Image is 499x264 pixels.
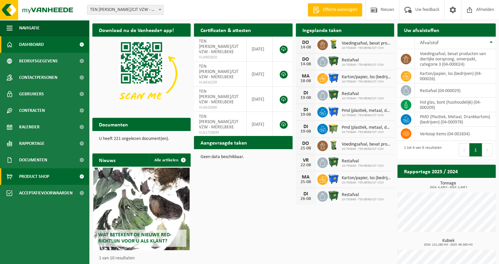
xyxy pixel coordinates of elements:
div: DO [299,141,312,146]
span: 10-755849 - TEN BERG/CJT VZW [342,97,384,101]
h2: Certificaten & attesten [194,23,258,36]
span: 10-755849 - TEN BERG/CJT VZW [342,198,384,202]
img: Download de VHEPlus App [92,37,191,111]
span: Contracten [19,102,45,119]
span: TEN [PERSON_NAME]/CJT VZW - MERELBEKE [199,64,238,80]
span: TEN [PERSON_NAME]/CJT VZW - MERELBEKE [199,114,238,130]
h2: Ingeplande taken [296,23,348,36]
div: DI [299,124,312,129]
span: Afvalstof [420,40,439,46]
div: MA [299,175,312,180]
img: WB-1100-HPE-GN-01 [328,55,339,67]
span: VLA1710039 [199,130,241,135]
span: 2024: 4,430 t - 2025: 2,445 t [401,186,496,189]
h3: Tonnage [401,181,496,189]
button: Next [482,143,492,156]
span: Offerte aanvragen [321,7,359,13]
td: restafval (04-000029) [415,83,496,98]
span: Restafval [342,58,384,63]
span: Product Shop [19,168,49,185]
span: 10-755849 - TEN BERG/CJT VZW [342,181,391,185]
div: 26-08 [299,197,312,201]
span: Karton/papier, los (bedrijven) [342,75,391,80]
img: WB-1100-HPE-BE-01 [328,173,339,184]
span: 10-755849 - TEN BERG/CJT VZW [342,46,391,50]
td: [DATE] [247,87,273,112]
div: 19-08 [299,113,312,117]
img: WB-0140-HPE-GN-50 [328,39,339,50]
span: TEN [PERSON_NAME]/CJT VZW - MERELBEKE [199,89,238,105]
div: MA [299,74,312,79]
span: Contactpersonen [19,69,57,86]
div: 21-08 [299,146,312,151]
span: Restafval [342,91,384,97]
div: 19-08 [299,129,312,134]
a: Offerte aanvragen [308,3,362,16]
span: Voedingsafval, bevat producten van dierlijke oorsprong, onverpakt, categorie 3 [342,142,391,147]
span: 2024: 121,280 m3 - 2025: 69,360 m3 [401,243,496,247]
span: 10-755849 - TEN BERG/CJT VZW [342,164,384,168]
span: Documenten [19,152,47,168]
h2: Rapportage 2025 / 2024 [397,165,464,178]
h2: Documenten [92,118,135,131]
span: VLA902820 [199,55,241,60]
td: voedingsafval, bevat producten van dierlijke oorsprong, onverpakt, categorie 3 (04-000024) [415,49,496,69]
div: 18-08 [299,79,312,83]
span: 10-755849 - TEN BERG/CJT VZW [342,80,391,84]
td: [DATE] [247,112,273,137]
span: Restafval [342,159,384,164]
td: hol glas, bont (huishoudelijk) (04-000209) [415,98,496,112]
div: 1 tot 6 van 6 resultaten [401,143,442,157]
div: 25-08 [299,180,312,184]
span: Voedingsafval, bevat producten van dierlijke oorsprong, onverpakt, categorie 3 [342,41,391,46]
p: U heeft 221 ongelezen document(en). [99,137,184,141]
img: WB-1100-HPE-GN-51 [328,123,339,134]
img: WB-1100-HPE-BE-01 [328,72,339,83]
div: DO [299,40,312,45]
button: 1 [469,143,482,156]
span: VLA610366 [199,105,241,110]
td: PMD (Plastiek, Metaal, Drankkartons) (bedrijven) (04-000978) [415,112,496,127]
img: WB-1100-HPE-GN-01 [328,89,339,100]
img: WB-1100-HPE-GN-01 [328,156,339,168]
span: Restafval [342,192,384,198]
span: 10-755849 - TEN BERG/CJT VZW [342,63,384,67]
h3: Kubiek [401,239,496,247]
span: Dashboard [19,36,44,53]
div: 14-08 [299,45,312,50]
span: Rapportage [19,135,45,152]
span: Wat betekent de nieuwe RED-richtlijn voor u als klant? [98,232,172,244]
td: verkoop items (04-001834) [415,127,496,141]
span: 10-755849 - TEN BERG/CJT VZW [342,130,391,134]
div: 22-08 [299,163,312,168]
img: WB-0140-HPE-GN-50 [328,140,339,151]
a: Wat betekent de nieuwe RED-richtlijn voor u als klant? [93,168,190,250]
span: 10-755849 - TEN BERG/CJT VZW [342,147,391,151]
h2: Nieuws [92,153,122,166]
div: VR [299,158,312,163]
h2: Download nu de Vanheede+ app! [92,23,180,36]
span: Navigatie [19,20,40,36]
div: DI [299,90,312,96]
span: Bedrijfsgegevens [19,53,58,69]
span: Gebruikers [19,86,44,102]
div: DI [299,191,312,197]
span: Kalender [19,119,40,135]
div: 14-08 [299,62,312,67]
td: [DATE] [247,37,273,62]
div: 19-08 [299,96,312,100]
td: karton/papier, los (bedrijven) (04-000026) [415,69,496,83]
p: Geen data beschikbaar. [201,155,286,159]
a: Alle artikelen [149,153,190,167]
span: Acceptatievoorwaarden [19,185,73,201]
span: Pmd (plastiek, metaal, drankkartons) (bedrijven) [342,125,391,130]
span: VLA616239 [199,80,241,85]
a: Bekijk rapportage [447,178,495,191]
span: TEN BERG/CJT VZW - MERELBEKE [87,5,163,15]
span: TEN BERG/CJT VZW - MERELBEKE [87,5,164,15]
img: WB-1100-HPE-BE-01 [328,106,339,117]
span: TEN [PERSON_NAME]/CJT VZW - MERELBEKE [199,39,238,54]
div: DI [299,107,312,113]
h2: Aangevraagde taken [194,136,254,149]
p: 1 van 10 resultaten [99,256,187,261]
